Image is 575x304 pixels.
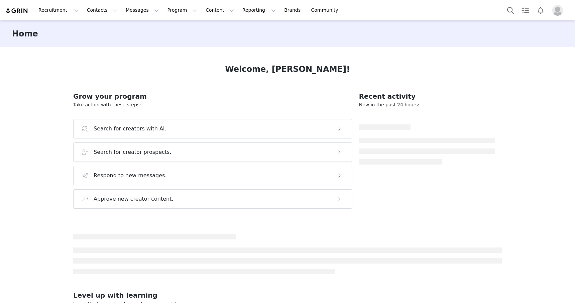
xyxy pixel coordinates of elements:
h3: Home [12,28,38,40]
h2: Level up with learning [73,290,502,300]
button: Search for creator prospects. [73,142,352,162]
h3: Respond to new messages. [94,172,167,180]
button: Profile [548,5,570,16]
button: Respond to new messages. [73,166,352,185]
h2: Recent activity [359,91,495,101]
button: Approve new creator content. [73,189,352,209]
h3: Search for creators with AI. [94,125,166,133]
button: Program [163,3,201,18]
h2: Grow your program [73,91,352,101]
button: Search [503,3,518,18]
button: Messages [122,3,163,18]
img: grin logo [5,8,29,14]
button: Notifications [533,3,548,18]
h3: Search for creator prospects. [94,148,171,156]
p: New in the past 24 hours: [359,101,495,108]
h3: Approve new creator content. [94,195,174,203]
img: placeholder-profile.jpg [552,5,563,16]
a: Community [307,3,345,18]
h1: Welcome, [PERSON_NAME]! [225,63,350,75]
button: Content [202,3,238,18]
p: Take action with these steps: [73,101,352,108]
button: Recruitment [34,3,83,18]
button: Contacts [83,3,121,18]
a: Brands [280,3,307,18]
a: Tasks [518,3,533,18]
button: Reporting [238,3,280,18]
button: Search for creators with AI. [73,119,352,138]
